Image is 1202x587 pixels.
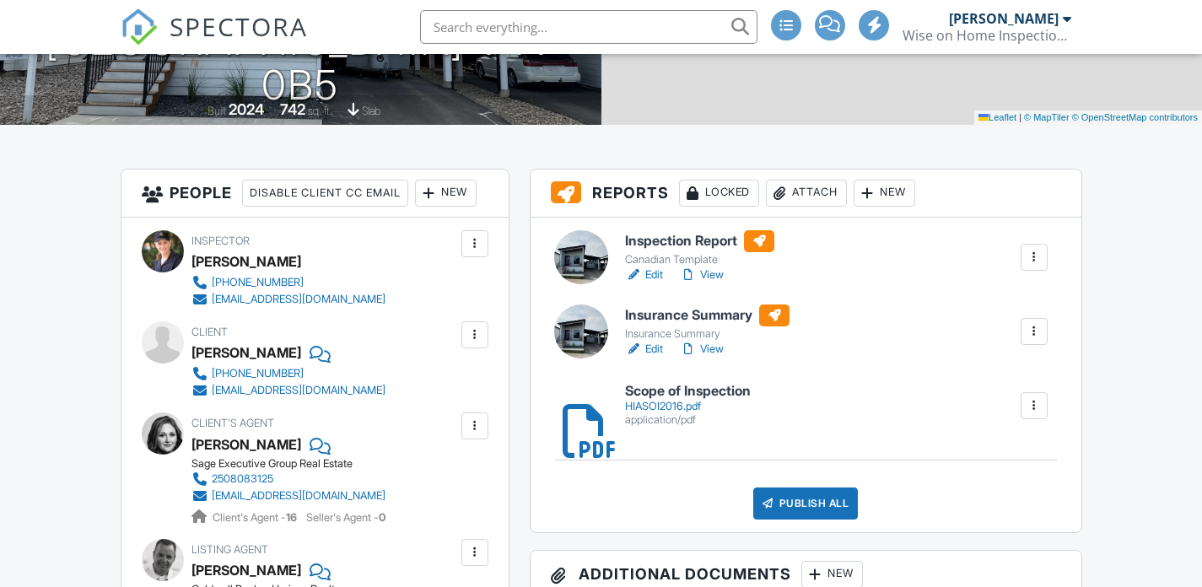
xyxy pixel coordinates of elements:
[306,511,385,524] span: Seller's Agent -
[625,230,774,252] h6: Inspection Report
[121,170,509,218] h3: People
[854,180,915,207] div: New
[213,511,299,524] span: Client's Agent -
[121,23,308,58] a: SPECTORA
[625,327,790,341] div: Insurance Summary
[191,557,301,583] a: [PERSON_NAME]
[170,8,308,44] span: SPECTORA
[625,267,663,283] a: Edit
[191,471,385,487] a: 2508083125
[949,10,1059,27] div: [PERSON_NAME]
[1019,112,1021,122] span: |
[415,180,477,207] div: New
[191,274,385,291] a: [PHONE_NUMBER]
[753,487,859,520] div: Publish All
[625,384,751,427] a: Scope of Inspection HIASOI2016.pdf application/pdf
[679,180,759,207] div: Locked
[625,341,663,358] a: Edit
[1072,112,1198,122] a: © OpenStreetMap contributors
[191,543,268,556] span: Listing Agent
[978,112,1016,122] a: Leaflet
[191,457,399,471] div: Sage Executive Group Real Estate
[212,489,385,503] div: [EMAIL_ADDRESS][DOMAIN_NAME]
[362,105,380,117] span: slab
[680,341,724,358] a: View
[191,249,301,274] div: [PERSON_NAME]
[229,100,264,118] div: 2024
[212,472,273,486] div: 2508083125
[625,304,790,326] h6: Insurance Summary
[212,293,385,306] div: [EMAIL_ADDRESS][DOMAIN_NAME]
[286,511,297,524] strong: 16
[191,365,385,382] a: [PHONE_NUMBER]
[625,400,751,413] div: HIASOI2016.pdf
[212,367,304,380] div: [PHONE_NUMBER]
[903,27,1071,44] div: Wise on Home Inspections Inc.
[191,487,385,504] a: [EMAIL_ADDRESS][DOMAIN_NAME]
[1024,112,1070,122] a: © MapTiler
[625,230,774,267] a: Inspection Report Canadian Template
[280,100,305,118] div: 742
[191,432,301,457] a: [PERSON_NAME]
[212,276,304,289] div: [PHONE_NUMBER]
[121,8,158,46] img: The Best Home Inspection Software - Spectora
[191,340,301,365] div: [PERSON_NAME]
[191,234,250,247] span: Inspector
[531,170,1081,218] h3: Reports
[242,180,408,207] div: Disable Client CC Email
[379,511,385,524] strong: 0
[212,384,385,397] div: [EMAIL_ADDRESS][DOMAIN_NAME]
[625,384,751,399] h6: Scope of Inspection
[308,105,331,117] span: sq. ft.
[680,267,724,283] a: View
[420,10,757,44] input: Search everything...
[191,291,385,308] a: [EMAIL_ADDRESS][DOMAIN_NAME]
[191,326,228,338] span: Client
[191,417,274,429] span: Client's Agent
[625,413,751,427] div: application/pdf
[766,180,847,207] div: Attach
[191,382,385,399] a: [EMAIL_ADDRESS][DOMAIN_NAME]
[208,105,226,117] span: Built
[625,304,790,342] a: Insurance Summary Insurance Summary
[625,253,774,267] div: Canadian Template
